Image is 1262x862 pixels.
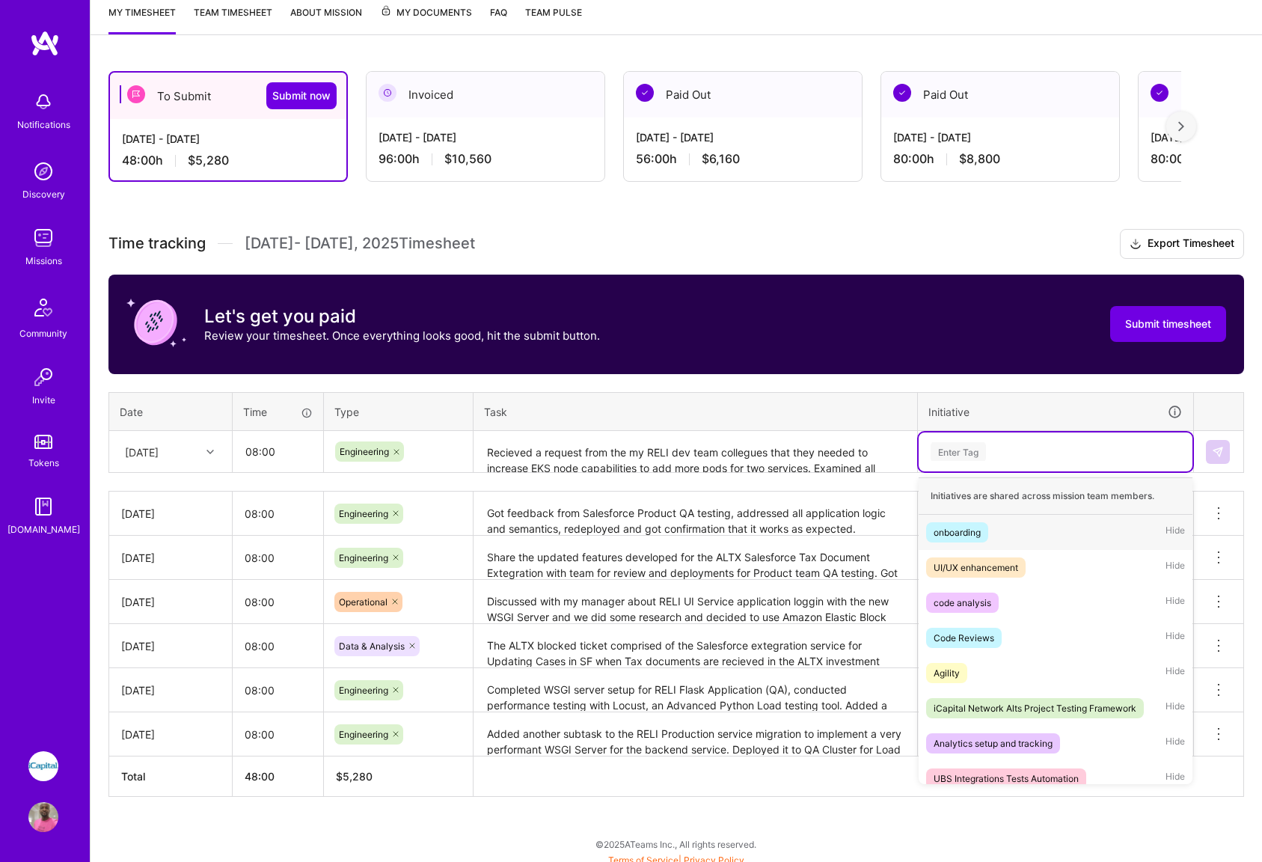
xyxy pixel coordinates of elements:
img: User Avatar [28,802,58,832]
a: User Avatar [25,802,62,832]
div: Initiatives are shared across mission team members. [919,477,1192,515]
div: iCapital Network Alts Project Testing Framework [934,700,1136,716]
div: code analysis [934,595,991,611]
span: Engineering [340,446,389,457]
h3: Let's get you paid [204,305,600,328]
img: Submit [1212,446,1224,458]
input: HH:MM [233,670,323,710]
textarea: Share the updated features developed for the ALTX Salesforce Tax Document Extegration with team f... [475,537,916,579]
th: Task [474,392,918,431]
div: 96:00 h [379,151,592,167]
div: [DATE] [121,594,220,610]
textarea: Recieved a request from the my RELI dev team collegues that they needed to increase EKS node capa... [475,432,916,472]
div: Paid Out [624,72,862,117]
input: HH:MM [233,432,322,471]
button: Submit timesheet [1110,306,1226,342]
span: Engineering [339,552,388,563]
div: Enter Tag [931,440,986,463]
span: Hide [1165,768,1185,789]
span: Data & Analysis [339,641,405,652]
img: Invite [28,362,58,392]
span: Hide [1165,522,1185,542]
input: HH:MM [233,494,323,534]
img: right [1178,121,1184,132]
div: [DATE] [121,506,220,522]
img: bell [28,87,58,117]
p: Review your timesheet. Once everything looks good, hit the submit button. [204,328,600,343]
div: Paid Out [881,72,1119,117]
span: $8,800 [959,151,1000,167]
img: discovery [28,156,58,186]
input: HH:MM [233,582,323,622]
img: iCapital: Building an Alternative Investment Marketplace [28,751,58,781]
span: Team Pulse [525,7,582,18]
img: To Submit [127,85,145,103]
button: Export Timesheet [1120,229,1244,259]
span: Engineering [339,508,388,519]
img: teamwork [28,223,58,253]
i: icon Download [1130,236,1142,252]
div: Code Reviews [934,630,994,646]
span: $10,560 [444,151,491,167]
div: Invite [32,392,55,408]
span: Hide [1165,663,1185,683]
th: Type [324,392,474,431]
button: Submit now [266,82,337,109]
div: [DATE] - [DATE] [893,129,1107,145]
a: Team timesheet [194,4,272,34]
div: 56:00 h [636,151,850,167]
span: Engineering [339,729,388,740]
input: HH:MM [233,538,323,578]
span: $6,160 [702,151,740,167]
div: Community [19,325,67,341]
span: My Documents [380,4,472,21]
th: 48:00 [233,756,324,797]
div: [DATE] - [DATE] [636,129,850,145]
span: Hide [1165,733,1185,754]
a: iCapital: Building an Alternative Investment Marketplace [25,751,62,781]
div: Invoiced [367,72,604,117]
input: HH:MM [233,626,323,666]
div: Notifications [17,117,70,132]
div: [DOMAIN_NAME] [7,522,80,537]
div: To Submit [110,73,346,119]
div: Discovery [22,186,65,202]
img: logo [30,30,60,57]
a: My Documents [380,4,472,34]
span: Submit now [272,88,331,103]
img: Invoiced [379,84,396,102]
img: Paid Out [636,84,654,102]
span: Hide [1165,698,1185,718]
div: [DATE] [125,444,159,459]
div: [DATE] [121,727,220,742]
textarea: The ALTX blocked ticket comprised of the Salesforce extegration service for Updating Cases in SF ... [475,626,916,667]
i: icon Chevron [206,448,214,456]
div: [DATE] [121,638,220,654]
div: UI/UX enhancement [934,560,1018,575]
div: onboarding [934,525,981,540]
img: tokens [34,435,52,449]
div: Time [243,404,313,420]
div: Missions [25,253,62,269]
span: Time tracking [108,234,206,253]
th: Total [109,756,233,797]
span: Submit timesheet [1125,317,1211,331]
img: Paid Out [893,84,911,102]
a: Team Pulse [525,4,582,34]
img: guide book [28,492,58,522]
div: [DATE] [121,682,220,698]
div: [DATE] - [DATE] [122,131,334,147]
span: Operational [339,596,388,608]
span: Hide [1165,593,1185,613]
span: Hide [1165,628,1185,648]
textarea: Got feedback from Salesforce Product QA testing, addressed all application logic and semantics, r... [475,493,916,535]
textarea: Added another subtask to the RELI Production service migration to implement a very performant WSG... [475,714,916,755]
div: [DATE] - [DATE] [379,129,592,145]
div: Analytics setup and tracking [934,736,1053,751]
img: Community [25,290,61,325]
img: coin [126,293,186,352]
a: My timesheet [108,4,176,34]
div: Initiative [928,403,1183,421]
img: Paid Out [1151,84,1168,102]
div: Tokens [28,455,59,471]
